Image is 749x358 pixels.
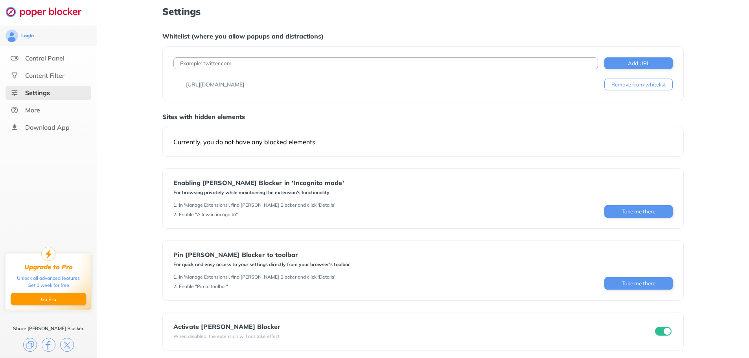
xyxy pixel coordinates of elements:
div: When disabled, the extension will not take effect [173,333,281,340]
div: Download App [25,123,70,131]
img: facebook.svg [42,338,55,352]
div: Share [PERSON_NAME] Blocker [13,325,84,332]
button: Take me there [604,205,673,218]
div: Get 1 week for free [28,282,69,289]
div: [URL][DOMAIN_NAME] [186,81,244,88]
div: Sites with hidden elements [162,113,684,121]
button: Add URL [604,57,673,69]
h1: Settings [162,6,684,17]
div: Unlock all advanced features [17,275,80,282]
div: In 'Manage Extensions', find [PERSON_NAME] Blocker and click 'Details' [179,202,335,208]
div: Enable "Pin to toolbar" [179,283,228,290]
div: Content Filter [25,72,64,79]
img: favicons [173,81,180,88]
img: features.svg [11,54,18,62]
div: Enable "Allow in incognito" [179,211,238,218]
div: Activate [PERSON_NAME] Blocker [173,323,281,330]
img: social.svg [11,72,18,79]
img: settings-selected.svg [11,89,18,97]
div: Upgrade to Pro [24,263,73,271]
div: Whitelist (where you allow popups and distractions) [162,32,684,40]
div: 2 . [173,211,177,218]
div: 1 . [173,274,177,280]
img: x.svg [60,338,74,352]
img: download-app.svg [11,123,18,131]
div: 2 . [173,283,177,290]
div: Control Panel [25,54,64,62]
div: More [25,106,40,114]
button: Go Pro [11,293,86,305]
div: Currently, you do not have any blocked elements [173,138,673,146]
div: Pin [PERSON_NAME] Blocker to toolbar [173,251,350,258]
div: Settings [25,89,50,97]
div: In 'Manage Extensions', find [PERSON_NAME] Blocker and click 'Details' [179,274,335,280]
img: upgrade-to-pro.svg [41,247,55,261]
div: For browsing privately while maintaining the extension's functionality [173,189,344,196]
img: avatar.svg [6,29,18,42]
input: Example: twitter.com [173,57,598,69]
img: copy.svg [23,338,37,352]
div: Enabling [PERSON_NAME] Blocker in 'Incognito mode' [173,179,344,186]
div: 1 . [173,202,177,208]
button: Remove from whitelist [604,79,673,90]
div: Login [21,33,34,39]
img: about.svg [11,106,18,114]
button: Take me there [604,277,673,290]
div: For quick and easy access to your settings directly from your browser's toolbar [173,261,350,268]
img: logo-webpage.svg [6,6,90,17]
